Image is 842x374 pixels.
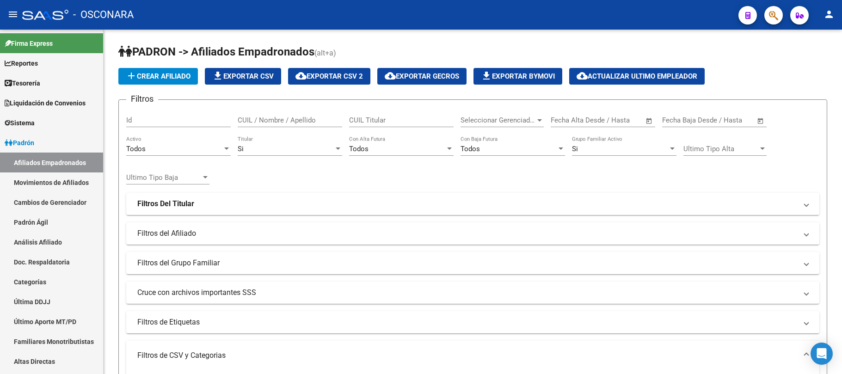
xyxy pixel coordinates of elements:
mat-panel-title: Filtros del Grupo Familiar [137,258,797,268]
mat-expansion-panel-header: Filtros de CSV y Categorias [126,341,819,370]
span: Todos [126,145,146,153]
h3: Filtros [126,92,158,105]
button: Exportar GECROS [377,68,467,85]
span: Actualizar ultimo Empleador [577,72,697,80]
input: End date [589,116,634,124]
span: Ultimo Tipo Baja [126,173,201,182]
div: Open Intercom Messenger [811,343,833,365]
mat-icon: cloud_download [577,70,588,81]
mat-icon: add [126,70,137,81]
mat-icon: person [824,9,835,20]
span: Ultimo Tipo Alta [683,145,758,153]
mat-expansion-panel-header: Filtros del Grupo Familiar [126,252,819,274]
button: Open calendar [644,116,655,126]
span: Exportar GECROS [385,72,459,80]
span: Sistema [5,118,35,128]
button: Crear Afiliado [118,68,198,85]
button: Exportar CSV 2 [288,68,370,85]
button: Actualizar ultimo Empleador [569,68,705,85]
button: Open calendar [756,116,766,126]
span: Firma Express [5,38,53,49]
mat-icon: cloud_download [295,70,307,81]
span: Liquidación de Convenios [5,98,86,108]
span: Seleccionar Gerenciador [461,116,535,124]
mat-panel-title: Filtros de CSV y Categorias [137,350,797,361]
mat-expansion-panel-header: Filtros del Afiliado [126,222,819,245]
span: Si [572,145,578,153]
span: (alt+a) [314,49,336,57]
mat-panel-title: Filtros del Afiliado [137,228,797,239]
mat-panel-title: Cruce con archivos importantes SSS [137,288,797,298]
mat-icon: cloud_download [385,70,396,81]
mat-expansion-panel-header: Filtros de Etiquetas [126,311,819,333]
button: Exportar Bymovi [473,68,562,85]
span: Todos [461,145,480,153]
mat-expansion-panel-header: Cruce con archivos importantes SSS [126,282,819,304]
mat-expansion-panel-header: Filtros Del Titular [126,193,819,215]
span: Tesorería [5,78,40,88]
span: Exportar CSV 2 [295,72,363,80]
span: Padrón [5,138,34,148]
mat-icon: file_download [212,70,223,81]
span: PADRON -> Afiliados Empadronados [118,45,314,58]
mat-panel-title: Filtros de Etiquetas [137,317,797,327]
span: Reportes [5,58,38,68]
span: Si [238,145,244,153]
span: Exportar Bymovi [481,72,555,80]
span: Crear Afiliado [126,72,191,80]
span: Exportar CSV [212,72,274,80]
button: Exportar CSV [205,68,281,85]
span: Todos [349,145,369,153]
span: - OSCONARA [73,5,134,25]
mat-icon: file_download [481,70,492,81]
input: End date [701,116,745,124]
input: Start date [551,116,581,124]
strong: Filtros Del Titular [137,199,194,209]
mat-icon: menu [7,9,18,20]
input: Start date [662,116,692,124]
